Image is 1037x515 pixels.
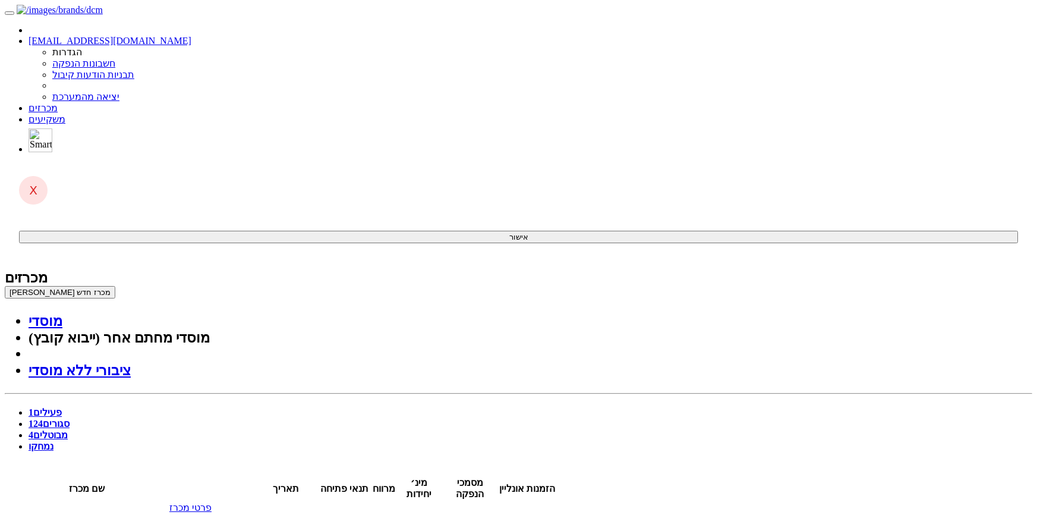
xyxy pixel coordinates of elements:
th: מינ׳ יחידות : activate to sort column ascending [397,476,441,500]
button: אישור [19,231,1018,243]
a: מכרזים [29,103,58,113]
a: סגורים [29,419,70,429]
a: יציאה מהמערכת [52,92,119,102]
span: 124 [29,419,43,429]
a: מוסדי [29,313,62,329]
th: תנאי פתיחה : activate to sort column ascending [318,476,371,500]
th: תאריך : activate to sort column ascending [255,476,317,500]
th: שם מכרז : activate to sort column ascending [6,476,168,500]
a: תבניות הודעות קיבול [52,70,134,80]
li: הגדרות [52,46,1032,58]
th: הזמנות אונליין : activate to sort column ascending [499,476,556,500]
span: 1 [29,407,33,417]
a: חשבונות הנפקה [52,58,115,68]
a: ציבורי ללא מוסדי [29,363,131,378]
a: פרטי מכרז [169,503,212,513]
a: נמחקו [29,441,53,451]
th: מסמכי הנפקה : activate to sort column ascending [442,476,497,500]
img: /images/brands/dcm [17,5,103,15]
a: פעילים [29,407,62,417]
th: מרווח : activate to sort column ascending [372,476,396,500]
div: מכרזים [5,269,1032,286]
span: X [29,183,37,197]
span: 4 [29,430,33,440]
button: [PERSON_NAME] מכרז חדש [5,286,115,299]
a: משקיעים [29,114,65,124]
a: מבוטלים [29,430,68,440]
a: מוסדי מחתם אחר (ייבוא קובץ) [29,330,210,346]
a: [EMAIL_ADDRESS][DOMAIN_NAME] [29,36,191,46]
img: SmartBull Logo [29,128,52,152]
